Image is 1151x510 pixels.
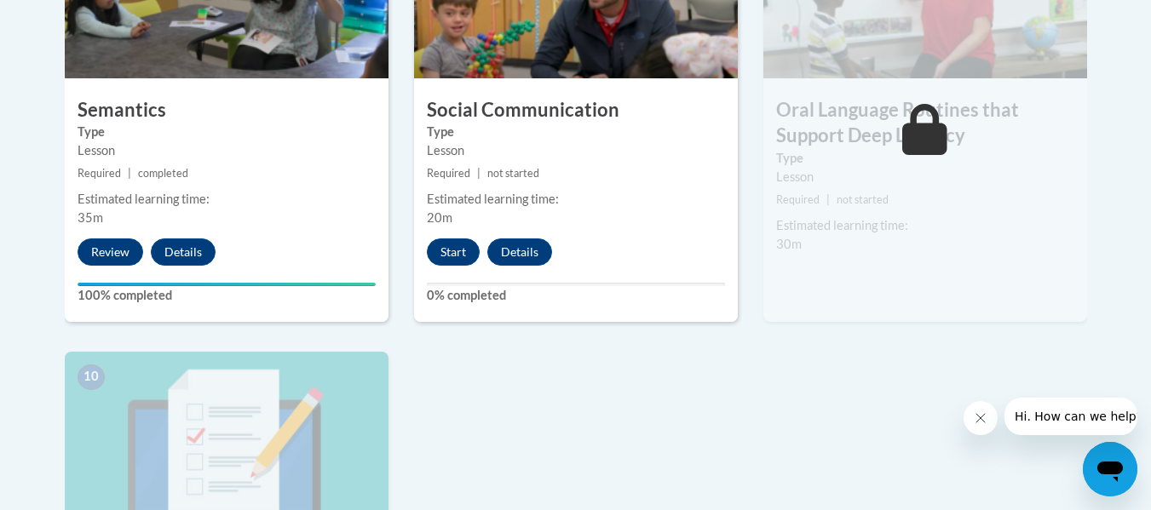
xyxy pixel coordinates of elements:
span: Hi. How can we help? [10,12,138,26]
span: 35m [78,210,103,225]
div: Estimated learning time: [776,216,1074,235]
span: Required [427,167,470,180]
span: completed [138,167,188,180]
button: Start [427,238,480,266]
button: Details [151,238,216,266]
iframe: Close message [964,401,998,435]
iframe: Message from company [1004,398,1137,435]
span: not started [487,167,539,180]
div: Lesson [776,168,1074,186]
span: | [128,167,131,180]
div: Estimated learning time: [78,190,376,209]
span: not started [837,193,889,206]
h3: Social Communication [414,97,738,123]
label: Type [427,123,725,141]
div: Estimated learning time: [427,190,725,209]
span: Required [78,167,121,180]
span: | [826,193,830,206]
span: | [477,167,481,180]
button: Details [487,238,552,266]
label: Type [776,149,1074,168]
span: 30m [776,237,802,251]
h3: Oral Language Routines that Support Deep Literacy [763,97,1087,150]
button: Review [78,238,143,266]
label: 100% completed [78,286,376,305]
div: Lesson [427,141,725,160]
span: Required [776,193,820,206]
label: 0% completed [427,286,725,305]
div: Lesson [78,141,376,160]
iframe: Button to launch messaging window [1083,442,1137,496]
div: Your progress [78,283,376,286]
span: 10 [78,364,105,390]
label: Type [78,123,376,141]
h3: Semantics [65,97,388,123]
span: 20m [427,210,452,225]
